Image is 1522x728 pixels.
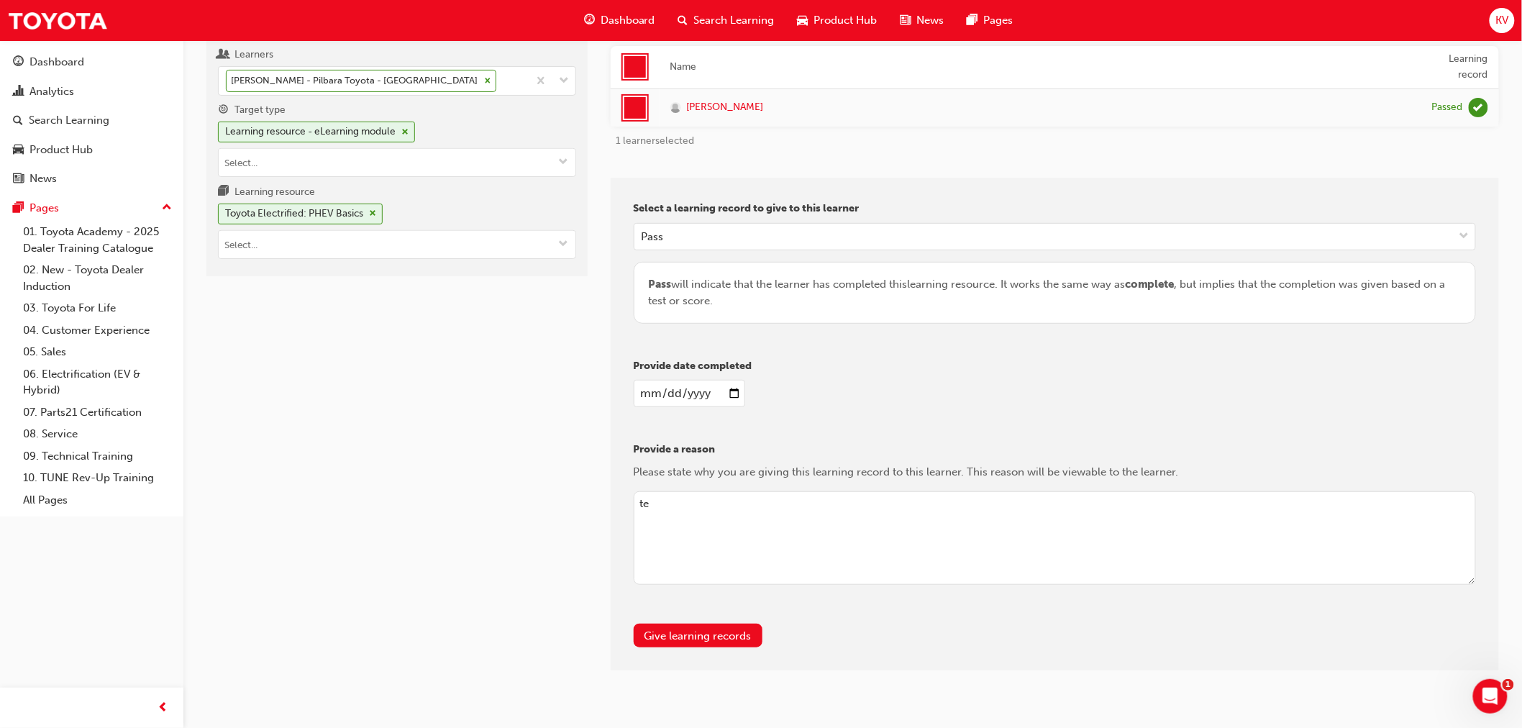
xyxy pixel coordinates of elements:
[634,465,1179,478] span: Please state why you are giving this learning record to this learner. This reason will be viewabl...
[814,12,878,29] span: Product Hub
[225,206,363,222] div: Toyota Electrified: PHEV Basics
[29,142,93,158] div: Product Hub
[6,195,178,222] button: Pages
[401,128,409,137] span: cross-icon
[29,200,59,217] div: Pages
[634,491,1477,585] textarea: t
[634,442,1477,458] p: Provide a reason
[17,467,178,489] a: 10. TUNE Rev-Up Training
[634,358,1477,375] p: Provide date completed
[956,6,1025,35] a: pages-iconPages
[225,124,396,140] div: Learning resource - eLearning module
[234,47,273,62] div: Learners
[634,201,1477,217] p: Select a learning record to give to this learner
[13,114,23,127] span: search-icon
[601,12,655,29] span: Dashboard
[17,401,178,424] a: 07. Parts21 Certification
[13,144,24,157] span: car-icon
[227,70,480,91] div: [PERSON_NAME] - Pilbara Toyota - [GEOGRAPHIC_DATA]
[29,83,74,100] div: Analytics
[6,137,178,163] a: Product Hub
[1432,51,1488,83] div: Learning record
[7,4,108,37] img: Trak
[1125,278,1175,291] span: complete
[17,341,178,363] a: 05. Sales
[559,239,569,251] span: down-icon
[786,6,889,35] a: car-iconProduct Hub
[642,228,664,245] div: Pass
[667,6,786,35] a: search-iconSearch Learning
[1473,679,1508,714] iframe: Intercom live chat
[17,363,178,401] a: 06. Electrification (EV & Hybrid)
[234,103,286,117] div: Target type
[573,6,667,35] a: guage-iconDashboard
[219,149,575,176] input: Target typeLearning resource - eLearning modulecross-icontoggle menu
[648,278,671,291] span: Pass
[616,135,695,147] span: 1 learner selected
[13,86,24,99] span: chart-icon
[552,231,575,258] button: toggle menu
[634,624,762,647] button: Give learning records
[798,12,808,29] span: car-icon
[967,12,978,29] span: pages-icon
[6,46,178,195] button: DashboardAnalyticsSearch LearningProduct HubNews
[13,202,24,215] span: pages-icon
[889,6,956,35] a: news-iconNews
[1495,12,1508,29] span: KV
[17,445,178,468] a: 09. Technical Training
[218,104,229,117] span: target-icon
[29,112,109,129] div: Search Learning
[1432,101,1463,114] div: Passed
[6,107,178,134] a: Search Learning
[1469,98,1488,117] span: learningRecordVerb_PASS-icon
[218,186,229,199] span: learningresource-icon
[648,276,1462,309] div: will indicate that the learner has completed this learning resource . It works the same way as , ...
[17,423,178,445] a: 08. Service
[17,221,178,259] a: 01. Toyota Academy - 2025 Dealer Training Catalogue
[6,165,178,192] a: News
[552,149,575,176] button: toggle menu
[29,170,57,187] div: News
[29,54,84,70] div: Dashboard
[219,231,575,258] input: Learning resourceToyota Electrified: PHEV Basicscross-icontoggle menu
[901,12,911,29] span: news-icon
[162,199,172,217] span: up-icon
[13,56,24,69] span: guage-icon
[984,12,1013,29] span: Pages
[6,78,178,105] a: Analytics
[1503,679,1514,691] span: 1
[560,72,570,91] span: down-icon
[559,157,569,169] span: down-icon
[17,489,178,511] a: All Pages
[660,46,1422,89] th: Name
[694,12,775,29] span: Search Learning
[917,12,944,29] span: News
[17,297,178,319] a: 03. Toyota For Life
[584,12,595,29] span: guage-icon
[1459,227,1469,246] span: down-icon
[13,173,24,186] span: news-icon
[678,12,688,29] span: search-icon
[17,319,178,342] a: 04. Customer Experience
[687,99,764,116] span: [PERSON_NAME]
[1490,8,1515,33] button: KV
[670,99,1411,116] a: [PERSON_NAME]
[499,74,501,86] input: Learners[PERSON_NAME] - Pilbara Toyota - [GEOGRAPHIC_DATA]
[234,185,315,199] div: Learning resource
[634,380,745,407] input: enter a date
[218,49,229,62] span: users-icon
[6,49,178,76] a: Dashboard
[369,209,376,218] span: cross-icon
[17,259,178,297] a: 02. New - Toyota Dealer Induction
[158,699,169,717] span: prev-icon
